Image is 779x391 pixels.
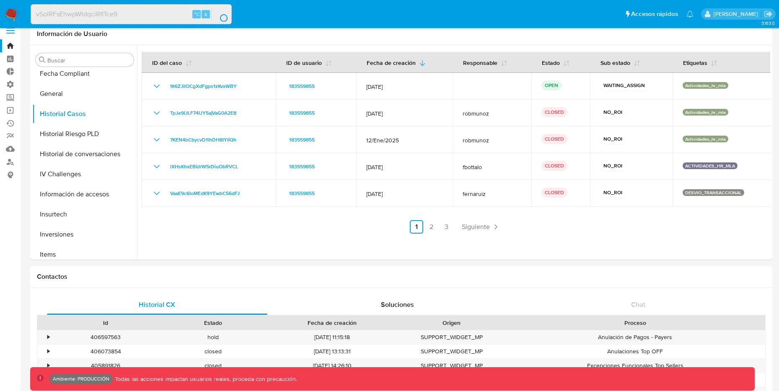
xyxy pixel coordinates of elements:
button: IV Challenges [32,164,137,184]
span: Accesos rápidos [631,10,678,18]
div: SUPPORT_WIDGET_MP [398,345,505,358]
button: Historial de conversaciones [32,144,137,164]
div: • [47,362,49,370]
h1: Información de Usuario [37,30,107,38]
div: • [47,347,49,355]
div: 406597563 [52,330,159,344]
button: Items [32,244,137,265]
button: Insurtech [32,204,137,224]
div: • [47,333,49,341]
button: search-icon [211,8,228,20]
div: Anulaciones Top OFF [505,345,765,358]
h1: Contactos [37,273,766,281]
div: Fecha de creación [272,319,392,327]
div: closed [159,345,267,358]
button: Historial Casos [32,104,137,124]
div: 406073854 [52,345,159,358]
p: Ambiente: PRODUCCIÓN [53,377,109,381]
a: Salir [764,10,773,18]
div: SUPPORT_WIDGET_MP [398,330,505,344]
span: 3.163.0 [761,20,775,26]
div: Excepciones Funcionales Top Sellers [505,359,765,373]
div: hold [159,330,267,344]
div: Anulación de Pagos - Payers [505,330,765,344]
button: Buscar [39,57,46,63]
div: Id [58,319,153,327]
span: ⌥ [194,10,200,18]
span: Historial CX [139,300,175,309]
div: closed [159,359,267,373]
input: Buscar [47,57,130,64]
div: 405891826 [52,359,159,373]
a: Notificaciones [686,10,694,18]
span: Chat [631,300,645,309]
button: Fecha Compliant [32,64,137,84]
div: [DATE] 11:15:18 [267,330,398,344]
div: Estado [165,319,261,327]
input: Buscar usuario o caso... [31,9,231,20]
div: SUPPORT_WIDGET_MP [398,359,505,373]
button: Historial Riesgo PLD [32,124,137,144]
span: s [204,10,207,18]
button: Información de accesos [32,184,137,204]
div: [DATE] 13:13:31 [267,345,398,358]
span: Soluciones [381,300,414,309]
button: Inversiones [32,224,137,244]
p: luis.birchenz@mercadolibre.com [714,10,761,18]
div: [DATE] 14:26:10 [267,359,398,373]
div: Origen [404,319,499,327]
button: General [32,84,137,104]
div: Proceso [511,319,759,327]
p: Todas las acciones impactan usuarios reales, proceda con precaución. [113,375,297,383]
